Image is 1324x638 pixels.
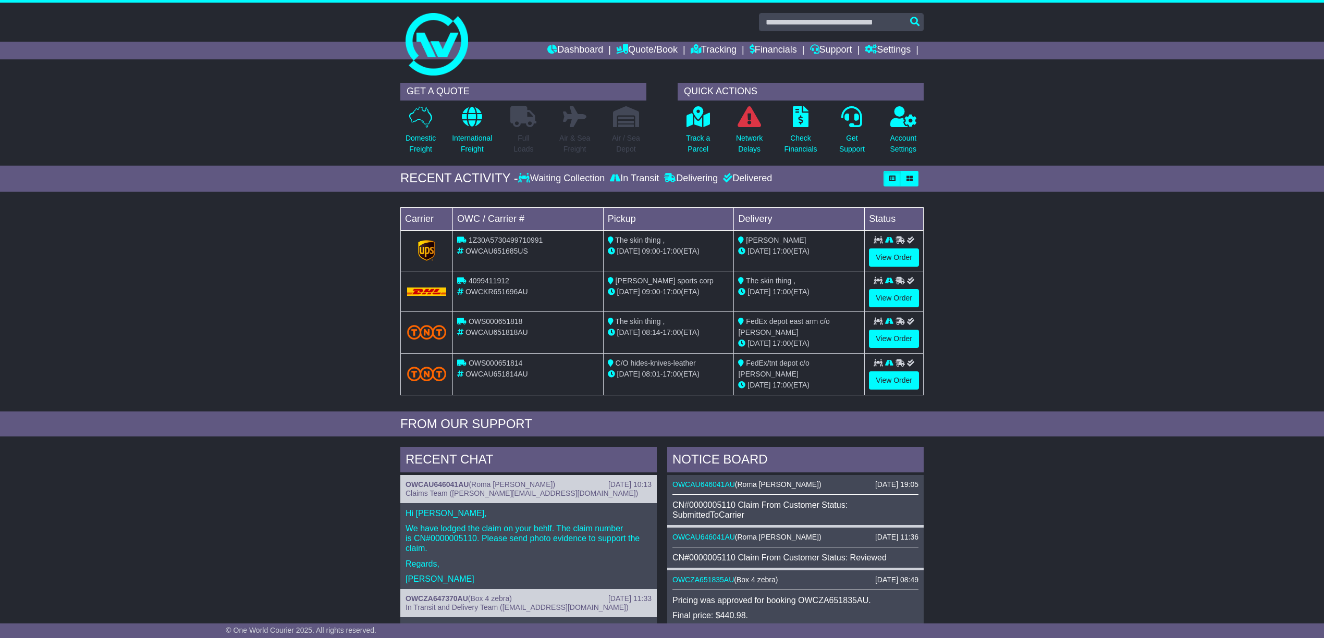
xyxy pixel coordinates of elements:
[471,480,553,489] span: Roma [PERSON_NAME]
[869,248,919,267] a: View Order
[672,576,918,584] div: ( )
[869,371,919,390] a: View Order
[407,287,446,296] img: DHL.png
[407,325,446,339] img: TNT_Domestic.png
[405,106,436,160] a: DomesticFreight
[406,594,468,603] a: OWCZA647370AU
[738,480,819,489] span: Roma [PERSON_NAME]
[747,339,770,347] span: [DATE]
[616,359,696,367] span: C/O hides-knives-leather
[226,626,376,634] span: © One World Courier 2025. All rights reserved.
[406,603,629,611] span: In Transit and Delivery Team ([EMAIL_ADDRESS][DOMAIN_NAME])
[865,207,924,230] td: Status
[672,610,918,620] p: Final price: $440.98.
[642,247,660,255] span: 09:00
[608,369,730,380] div: - (ETA)
[738,317,829,336] span: FedEx depot east arm c/o [PERSON_NAME]
[617,287,640,296] span: [DATE]
[469,277,509,285] span: 4099411912
[608,594,652,603] div: [DATE] 11:33
[672,533,918,542] div: ( )
[747,247,770,255] span: [DATE]
[615,236,665,244] span: The skin thing ,
[685,106,710,160] a: Track aParcel
[738,286,860,297] div: (ETA)
[608,286,730,297] div: - (ETA)
[547,42,603,59] a: Dashboard
[746,277,795,285] span: The skin thing ,
[890,133,917,155] p: Account Settings
[400,417,924,432] div: FROM OUR SUPPORT
[559,133,590,155] p: Air & Sea Freight
[603,207,734,230] td: Pickup
[875,533,918,542] div: [DATE] 11:36
[406,559,652,569] p: Regards,
[672,500,918,520] div: CN#0000005110 Claim From Customer Status: SubmittedToCarrier
[773,287,791,296] span: 17:00
[773,247,791,255] span: 17:00
[400,83,646,101] div: GET A QUOTE
[869,289,919,307] a: View Order
[510,133,536,155] p: Full Loads
[672,553,918,562] div: CN#0000005110 Claim From Customer Status: Reviewed
[406,523,652,554] p: We have lodged the claim on your behlf. The claim number is CN#0000005110. Please send photo evid...
[406,508,652,518] p: Hi [PERSON_NAME],
[672,595,918,605] p: Pricing was approved for booking OWCZA651835AU.
[738,338,860,349] div: (ETA)
[678,83,924,101] div: QUICK ACTIONS
[406,480,652,489] div: ( )
[452,133,492,155] p: International Freight
[737,576,776,584] span: Box 4 zebra
[469,236,543,244] span: 1Z30A5730499710991
[750,42,797,59] a: Financials
[691,42,737,59] a: Tracking
[738,359,809,378] span: FedEx/tnt depot c/o [PERSON_NAME]
[736,133,763,155] p: Network Delays
[406,574,652,584] p: [PERSON_NAME]
[406,622,652,632] p: Hi [PERSON_NAME]
[617,370,640,378] span: [DATE]
[672,480,735,489] a: OWCAU646041AU
[607,173,661,184] div: In Transit
[773,339,791,347] span: 17:00
[401,207,453,230] td: Carrier
[406,489,638,497] span: Claims Team ([PERSON_NAME][EMAIL_ADDRESS][DOMAIN_NAME])
[663,287,681,296] span: 17:00
[465,287,528,296] span: OWCKR651696AU
[617,247,640,255] span: [DATE]
[735,106,763,160] a: NetworkDelays
[407,367,446,381] img: TNT_Domestic.png
[875,480,918,489] div: [DATE] 19:05
[465,328,528,336] span: OWCAU651818AU
[890,106,917,160] a: AccountSettings
[616,42,678,59] a: Quote/Book
[869,330,919,348] a: View Order
[400,171,518,186] div: RECENT ACTIVITY -
[784,133,817,155] p: Check Financials
[672,533,735,541] a: OWCAU646041AU
[471,594,510,603] span: Box 4 zebra
[465,247,528,255] span: OWCAU651685US
[615,317,665,326] span: The skin thing ,
[720,173,772,184] div: Delivered
[451,106,493,160] a: InternationalFreight
[406,133,436,155] p: Domestic Freight
[617,328,640,336] span: [DATE]
[839,106,865,160] a: GetSupport
[661,173,720,184] div: Delivering
[616,277,714,285] span: [PERSON_NAME] sports corp
[738,246,860,257] div: (ETA)
[734,207,865,230] td: Delivery
[418,240,436,261] img: GetCarrierServiceLogo
[642,370,660,378] span: 08:01
[406,594,652,603] div: ( )
[875,576,918,584] div: [DATE] 08:49
[663,328,681,336] span: 17:00
[642,328,660,336] span: 08:14
[612,133,640,155] p: Air / Sea Depot
[663,247,681,255] span: 17:00
[686,133,710,155] p: Track a Parcel
[465,370,528,378] span: OWCAU651814AU
[469,317,523,326] span: OWS000651818
[738,533,819,541] span: Roma [PERSON_NAME]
